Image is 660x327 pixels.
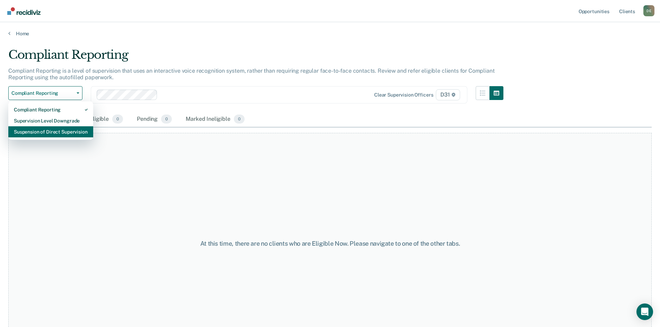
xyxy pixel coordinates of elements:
[112,115,123,124] span: 0
[11,90,74,96] span: Compliant Reporting
[8,48,503,67] div: Compliant Reporting
[8,67,494,81] p: Compliant Reporting is a level of supervision that uses an interactive voice recognition system, ...
[161,115,172,124] span: 0
[14,115,88,126] div: Supervision Level Downgrade
[436,89,460,100] span: D31
[8,30,652,37] a: Home
[184,112,246,127] div: Marked Ineligible0
[8,86,82,100] button: Compliant Reporting
[135,112,173,127] div: Pending0
[14,104,88,115] div: Compliant Reporting
[234,115,245,124] span: 0
[374,92,433,98] div: Clear supervision officers
[14,126,88,137] div: Suspension of Direct Supervision
[643,5,654,16] button: Profile dropdown button
[636,303,653,320] div: Open Intercom Messenger
[169,240,491,247] div: At this time, there are no clients who are Eligible Now. Please navigate to one of the other tabs.
[643,5,654,16] div: D E
[69,112,124,127] div: Almost Eligible0
[7,7,41,15] img: Recidiviz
